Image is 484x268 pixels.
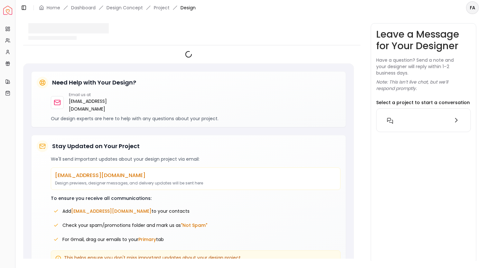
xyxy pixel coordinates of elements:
p: To ensure you receive all communications: [51,195,340,201]
span: Design [181,4,196,11]
a: Dashboard [71,4,96,11]
span: Check your spam/promotions folder and mark us as [62,222,207,228]
li: Design Concept [107,4,143,11]
a: Project [154,4,170,11]
h5: Need Help with Your Design? [52,78,136,87]
span: Add to your contacts [62,208,190,214]
p: Note: This isn’t live chat, but we’ll respond promptly. [376,79,471,92]
a: Home [47,4,60,11]
img: Spacejoy Logo [3,6,12,15]
span: FA [467,2,478,13]
span: [EMAIL_ADDRESS][DOMAIN_NAME] [71,208,152,214]
nav: breadcrumb [39,4,196,11]
button: FA [466,1,479,14]
a: Spacejoy [3,6,12,15]
span: "Not Spam" [181,222,207,228]
h3: Leave a Message for Your Designer [376,29,471,52]
h5: Stay Updated on Your Project [52,142,140,151]
p: Email us at [69,92,116,97]
p: Have a question? Send a note and your designer will reply within 1–2 business days. [376,57,471,76]
span: This helps ensure you don't miss important updates about your design project. [64,255,242,261]
p: [EMAIL_ADDRESS][DOMAIN_NAME] [55,172,336,179]
p: Select a project to start a conversation [376,99,470,106]
p: Design previews, designer messages, and delivery updates will be sent here [55,181,336,186]
a: [EMAIL_ADDRESS][DOMAIN_NAME] [69,97,116,113]
p: We'll send important updates about your design project via email: [51,156,340,162]
span: Primary [138,236,156,243]
span: For Gmail, drag our emails to your tab [62,236,164,243]
p: Our design experts are here to help with any questions about your project. [51,115,340,122]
